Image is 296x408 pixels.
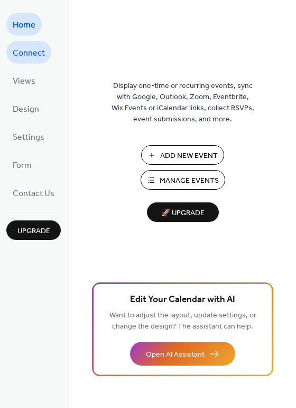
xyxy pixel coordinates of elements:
[130,292,235,307] span: Edit Your Calendar with AI
[130,342,235,366] button: Open AI Assistant
[13,185,54,202] span: Contact Us
[6,13,42,36] a: Home
[147,202,219,222] button: 🚀 Upgrade
[153,206,212,220] span: 🚀 Upgrade
[13,17,35,33] span: Home
[6,97,45,120] a: Design
[6,153,38,176] a: Form
[13,129,44,146] span: Settings
[13,157,32,174] span: Form
[6,41,51,64] a: Connect
[146,349,205,360] span: Open AI Assistant
[112,81,254,125] span: Display one-time or recurring events, sync with Google, Outlook, Zoom, Eventbrite, Wix Events or ...
[160,175,219,187] span: Manage Events
[6,69,42,92] a: Views
[6,181,61,204] a: Contact Us
[13,73,35,90] span: Views
[6,220,61,240] button: Upgrade
[6,125,51,148] a: Settings
[17,226,50,237] span: Upgrade
[141,170,225,190] button: Manage Events
[109,308,256,334] span: Want to adjust the layout, update settings, or change the design? The assistant can help.
[141,145,224,165] button: Add New Event
[160,150,218,162] span: Add New Event
[13,45,45,61] span: Connect
[13,101,39,118] span: Design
